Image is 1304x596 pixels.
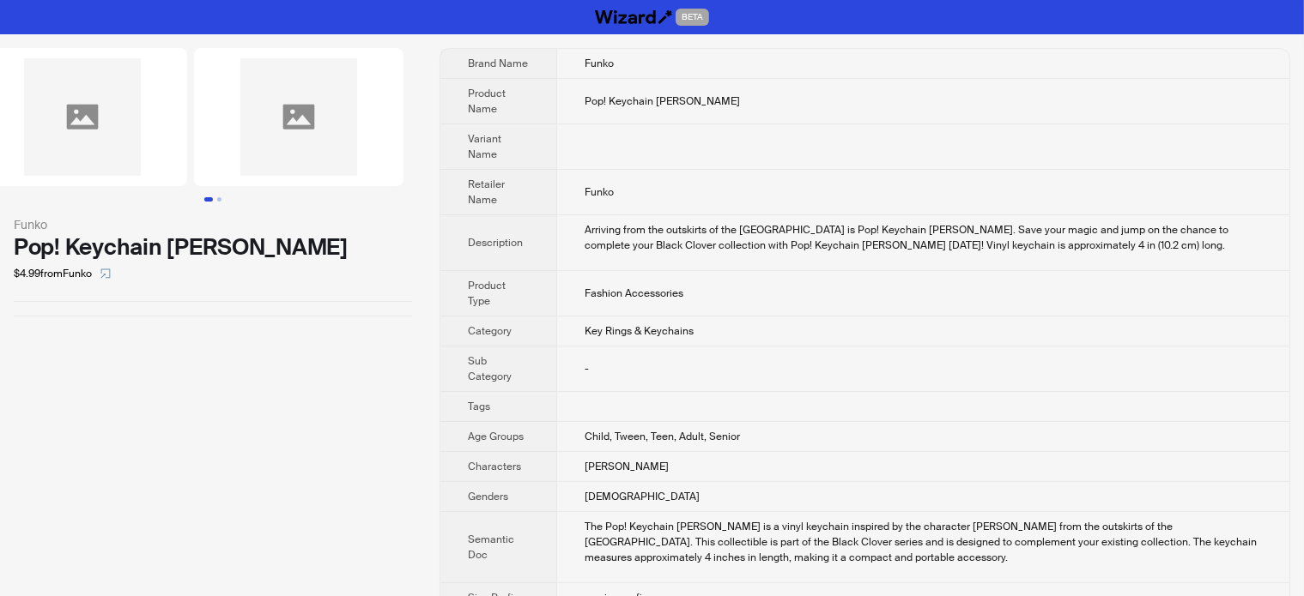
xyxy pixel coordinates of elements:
span: Age Groups [468,430,524,443]
span: Key Rings & Keychains [585,324,694,338]
span: Funko [585,185,614,199]
img: Pop! Keychain Noelle image 2 [194,48,403,186]
span: Product Type [468,279,506,308]
span: select [100,268,111,279]
span: - [585,362,589,376]
button: Go to slide 2 [217,197,221,202]
span: BETA [676,9,709,26]
span: Sub Category [468,354,512,383]
span: Semantic Doc [468,533,514,562]
span: [DEMOGRAPHIC_DATA] [585,490,700,503]
button: Go to slide 1 [204,197,213,202]
span: Description [468,236,523,250]
span: Category [468,324,512,338]
div: The Pop! Keychain Noelle is a vinyl keychain inspired by the character Noelle from the outskirts ... [585,519,1262,565]
span: Retailer Name [468,178,505,207]
span: [PERSON_NAME] [585,460,669,473]
span: Product Name [468,87,506,116]
span: Brand Name [468,57,528,70]
span: Variant Name [468,132,501,161]
span: Fashion Accessories [585,286,683,300]
div: Funko [14,215,412,234]
span: Pop! Keychain [PERSON_NAME] [585,94,740,108]
div: Pop! Keychain [PERSON_NAME] [14,234,412,260]
span: Funko [585,57,614,70]
span: Child, Tween, Teen, Adult, Senior [585,430,740,443]
div: $4.99 from Funko [14,260,412,287]
div: Arriving from the outskirts of the Clover Kingdom is Pop! Keychain Noelle. Save your magic and ju... [585,222,1262,253]
span: Characters [468,460,521,473]
span: Tags [468,400,490,413]
span: Genders [468,490,508,503]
